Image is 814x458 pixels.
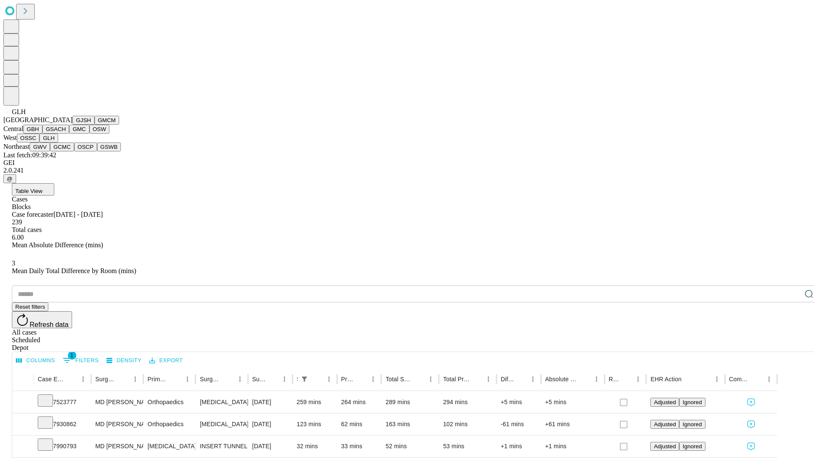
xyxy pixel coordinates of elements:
[654,421,676,427] span: Adjusted
[711,373,723,385] button: Menu
[683,373,694,385] button: Sort
[545,413,600,435] div: +61 mins
[252,376,266,383] div: Surgery Date
[385,376,412,383] div: Total Scheduled Duration
[341,391,377,413] div: 264 mins
[17,134,40,142] button: OSSC
[443,391,492,413] div: 294 mins
[200,436,243,457] div: INSERT TUNNELED CENTRAL VENOUS ACCESS WITH SUBQ PORT
[97,142,121,151] button: GSWB
[53,211,103,218] span: [DATE] - [DATE]
[443,376,470,383] div: Total Predicted Duration
[17,439,29,454] button: Expand
[15,304,45,310] span: Reset filters
[39,134,58,142] button: GLH
[104,354,144,367] button: Density
[311,373,323,385] button: Sort
[7,176,13,182] span: @
[443,413,492,435] div: 102 mins
[95,376,117,383] div: Surgeon Name
[501,376,514,383] div: Difference
[3,167,811,174] div: 2.0.241
[267,373,279,385] button: Sort
[3,159,811,167] div: GEI
[385,391,435,413] div: 289 mins
[12,108,26,115] span: GLH
[679,442,705,451] button: Ignored
[385,436,435,457] div: 52 mins
[545,391,600,413] div: +5 mins
[443,436,492,457] div: 53 mins
[527,373,539,385] button: Menu
[501,436,537,457] div: +1 mins
[591,373,602,385] button: Menu
[425,373,437,385] button: Menu
[38,391,87,413] div: 7523777
[620,373,632,385] button: Sort
[501,413,537,435] div: -61 mins
[200,413,243,435] div: [MEDICAL_DATA] [MEDICAL_DATA] [MEDICAL_DATA]
[148,436,191,457] div: [MEDICAL_DATA]
[148,376,169,383] div: Primary Service
[3,143,30,150] span: Northeast
[683,443,702,450] span: Ignored
[222,373,234,385] button: Sort
[341,376,355,383] div: Predicted In Room Duration
[609,376,620,383] div: Resolved in EHR
[515,373,527,385] button: Sort
[68,351,76,360] span: 1
[23,125,42,134] button: GBH
[501,391,537,413] div: +5 mins
[650,420,679,429] button: Adjusted
[95,413,139,435] div: MD [PERSON_NAME] [PERSON_NAME] Md
[3,151,56,159] span: Last fetch: 09:39:42
[234,373,246,385] button: Menu
[181,373,193,385] button: Menu
[30,321,69,328] span: Refresh data
[30,142,50,151] button: GWV
[763,373,775,385] button: Menu
[298,373,310,385] div: 1 active filter
[12,267,136,274] span: Mean Daily Total Difference by Room (mins)
[252,413,288,435] div: [DATE]
[683,399,702,405] span: Ignored
[297,391,333,413] div: 259 mins
[650,376,681,383] div: EHR Action
[413,373,425,385] button: Sort
[129,373,141,385] button: Menu
[12,302,48,311] button: Reset filters
[482,373,494,385] button: Menu
[650,398,679,407] button: Adjusted
[385,413,435,435] div: 163 mins
[95,391,139,413] div: MD [PERSON_NAME] [PERSON_NAME] Md
[729,376,750,383] div: Comments
[341,436,377,457] div: 33 mins
[367,373,379,385] button: Menu
[298,373,310,385] button: Show filters
[12,226,42,233] span: Total cases
[679,420,705,429] button: Ignored
[147,354,185,367] button: Export
[17,417,29,432] button: Expand
[650,442,679,451] button: Adjusted
[632,373,644,385] button: Menu
[297,413,333,435] div: 123 mins
[200,391,243,413] div: [MEDICAL_DATA] SPINE POSTERIOR OR POSTERIOR LATERAL WITH [MEDICAL_DATA] [MEDICAL_DATA], COMBINED
[545,436,600,457] div: +1 mins
[12,241,103,249] span: Mean Absolute Difference (mins)
[545,376,578,383] div: Absolute Difference
[95,116,119,125] button: GMCM
[148,413,191,435] div: Orthopaedics
[12,183,54,195] button: Table View
[69,125,89,134] button: GMC
[200,376,221,383] div: Surgery Name
[252,391,288,413] div: [DATE]
[38,413,87,435] div: 7930862
[12,234,24,241] span: 6.00
[297,376,298,383] div: Scheduled In Room Duration
[170,373,181,385] button: Sort
[341,413,377,435] div: 62 mins
[12,260,15,267] span: 3
[252,436,288,457] div: [DATE]
[297,436,333,457] div: 32 mins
